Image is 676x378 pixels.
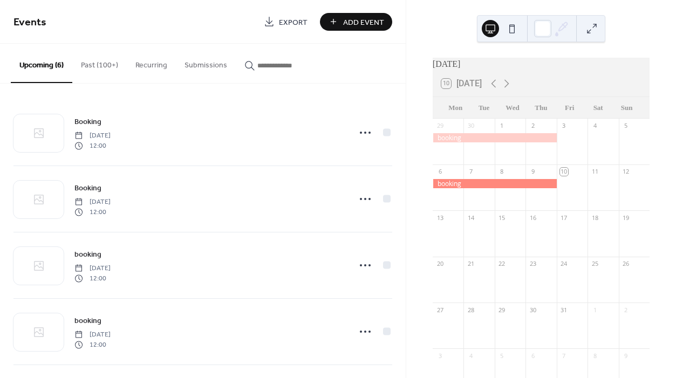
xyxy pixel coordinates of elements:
div: 23 [529,260,537,268]
div: 28 [467,306,475,314]
div: Sat [584,97,612,119]
div: 2 [529,122,537,130]
button: Add Event [320,13,392,31]
div: 8 [591,352,599,360]
a: booking [74,248,101,260]
div: 4 [591,122,599,130]
div: 18 [591,214,599,222]
div: 30 [529,306,537,314]
div: 7 [467,168,475,176]
div: 24 [560,260,568,268]
span: [DATE] [74,330,111,340]
div: 6 [436,168,444,176]
div: 6 [529,352,537,360]
div: 17 [560,214,568,222]
div: 11 [591,168,599,176]
div: 27 [436,306,444,314]
div: Tue [470,97,499,119]
div: booking [433,179,557,188]
div: 20 [436,260,444,268]
div: 31 [560,306,568,314]
span: [DATE] [74,131,111,141]
a: Export [256,13,316,31]
button: Past (100+) [72,44,127,82]
div: 12 [622,168,630,176]
div: 3 [560,122,568,130]
div: 7 [560,352,568,360]
button: Recurring [127,44,176,82]
span: Export [279,17,308,28]
div: Fri [555,97,584,119]
div: Sun [612,97,641,119]
div: 9 [622,352,630,360]
div: 22 [498,260,506,268]
div: 25 [591,260,599,268]
div: booking [433,133,557,142]
span: Booking [74,116,101,128]
div: 3 [436,352,444,360]
div: 2 [622,306,630,314]
div: 8 [498,168,506,176]
div: 14 [467,214,475,222]
div: 4 [467,352,475,360]
span: Add Event [343,17,384,28]
a: Booking [74,182,101,194]
div: 1 [591,306,599,314]
span: [DATE] [74,264,111,273]
div: 29 [498,306,506,314]
div: Wed [499,97,527,119]
div: 5 [498,352,506,360]
div: 21 [467,260,475,268]
button: Upcoming (6) [11,44,72,83]
span: 12:00 [74,340,111,349]
div: 19 [622,214,630,222]
button: Submissions [176,44,236,82]
span: Events [13,12,46,33]
span: 12:00 [74,141,111,150]
div: Mon [441,97,470,119]
span: 12:00 [74,273,111,283]
div: Thu [527,97,555,119]
a: Booking [74,115,101,128]
div: 1 [498,122,506,130]
span: booking [74,315,101,327]
span: [DATE] [74,197,111,207]
div: 13 [436,214,444,222]
div: 15 [498,214,506,222]
div: 9 [529,168,537,176]
a: booking [74,314,101,327]
div: 5 [622,122,630,130]
span: booking [74,249,101,260]
span: Booking [74,183,101,194]
div: 29 [436,122,444,130]
div: 30 [467,122,475,130]
div: 16 [529,214,537,222]
span: 12:00 [74,207,111,217]
div: [DATE] [433,58,650,71]
div: 26 [622,260,630,268]
div: 10 [560,168,568,176]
